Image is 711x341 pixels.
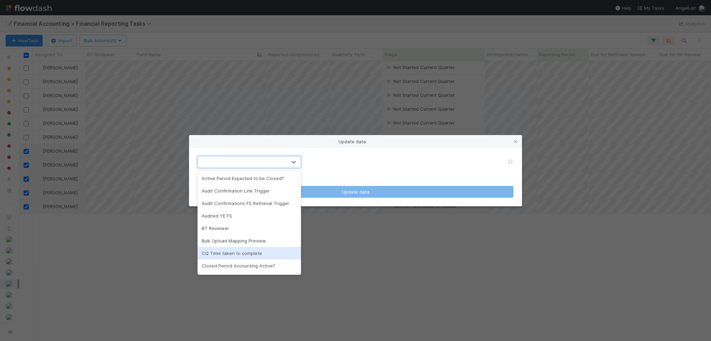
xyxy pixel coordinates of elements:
[198,197,301,210] div: Audit Confirmations FS Retrieval Trigger
[198,247,301,259] div: CQ Time taken to complete
[198,185,301,197] div: Audit Confirmation Link Trigger
[198,222,301,235] div: BT Reviewer
[198,210,301,222] div: Audited YE FS
[198,235,301,247] div: Bulk Upload Mapping Preview
[189,135,522,148] div: Update data
[198,172,301,185] div: Active Period Expected to be Closed?
[198,186,513,198] button: Update data
[198,259,301,272] div: Closed Period Accounting Active?
[198,272,301,291] div: Compare to CT Column on Unaudited SOI reviewed?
